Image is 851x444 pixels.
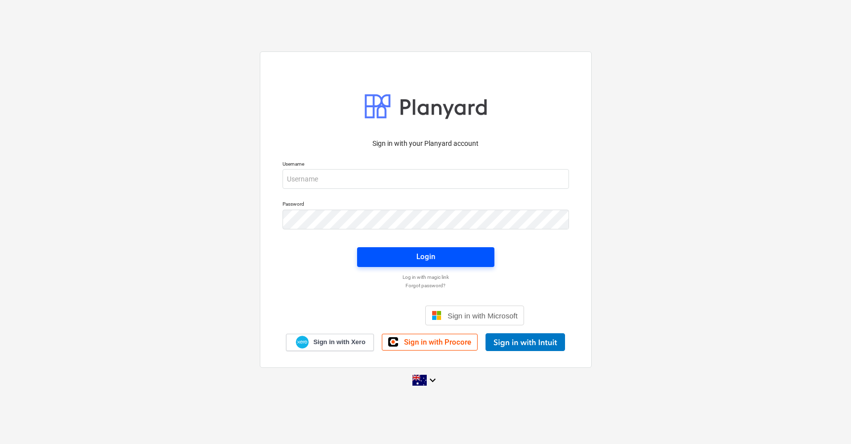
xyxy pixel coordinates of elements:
[283,201,569,209] p: Password
[278,282,574,289] a: Forgot password?
[283,138,569,149] p: Sign in with your Planyard account
[313,338,365,347] span: Sign in with Xero
[432,311,442,320] img: Microsoft logo
[283,161,569,169] p: Username
[416,250,435,263] div: Login
[278,274,574,280] a: Log in with magic link
[427,374,439,386] i: keyboard_arrow_down
[357,247,494,267] button: Login
[382,334,478,351] a: Sign in with Procore
[404,338,471,347] span: Sign in with Procore
[283,169,569,189] input: Username
[296,336,309,349] img: Xero logo
[322,305,422,326] iframe: Sign in with Google Button
[286,334,374,351] a: Sign in with Xero
[447,311,518,320] span: Sign in with Microsoft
